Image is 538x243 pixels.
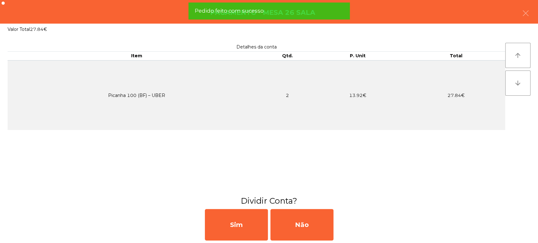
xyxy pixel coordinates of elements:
[205,209,268,240] div: Sim
[8,60,266,130] td: Picanha 100 (BF) – UBER
[8,52,266,60] th: Item
[266,60,309,130] td: 2
[407,60,505,130] td: 27.84€
[5,195,533,206] h3: Dividir Conta?
[194,7,263,15] span: Pedido feito com sucesso
[236,44,277,50] span: Detalhes da conta
[309,52,407,60] th: P. Unit
[505,71,530,96] button: arrow_downward
[505,43,530,68] button: arrow_upward
[309,60,407,130] td: 13.92€
[407,52,505,60] th: Total
[514,52,522,59] i: arrow_upward
[514,79,522,87] i: arrow_downward
[30,26,47,32] span: 27.84€
[8,26,30,32] span: Valor Total
[270,209,333,240] div: Não
[266,52,309,60] th: Qtd.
